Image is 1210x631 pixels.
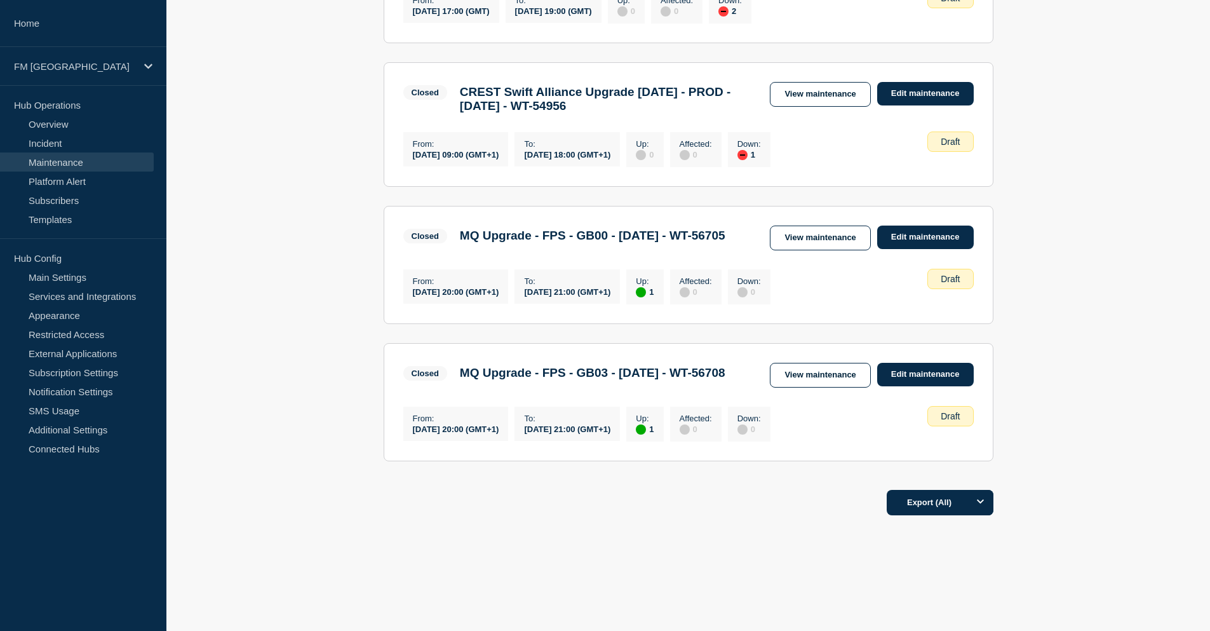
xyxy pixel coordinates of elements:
[680,276,712,286] p: Affected :
[877,363,974,386] a: Edit maintenance
[617,6,628,17] div: disabled
[877,226,974,249] a: Edit maintenance
[680,423,712,435] div: 0
[737,423,761,435] div: 0
[737,150,748,160] div: down
[680,139,712,149] p: Affected :
[737,276,761,286] p: Down :
[413,414,499,423] p: From :
[636,139,654,149] p: Up :
[737,139,761,149] p: Down :
[737,286,761,297] div: 0
[661,6,671,17] div: disabled
[460,229,725,243] h3: MQ Upgrade - FPS - GB00 - [DATE] - WT-56705
[460,85,758,113] h3: CREST Swift Alliance Upgrade [DATE] - PROD - [DATE] - WT-54956
[636,286,654,297] div: 1
[413,286,499,297] div: [DATE] 20:00 (GMT+1)
[636,149,654,160] div: 0
[680,286,712,297] div: 0
[737,414,761,423] p: Down :
[524,149,610,159] div: [DATE] 18:00 (GMT+1)
[636,414,654,423] p: Up :
[524,423,610,434] div: [DATE] 21:00 (GMT+1)
[927,269,973,289] div: Draft
[718,6,729,17] div: down
[524,414,610,423] p: To :
[680,149,712,160] div: 0
[412,88,439,97] div: Closed
[718,5,742,17] div: 2
[524,139,610,149] p: To :
[636,287,646,297] div: up
[636,424,646,435] div: up
[636,150,646,160] div: disabled
[877,82,974,105] a: Edit maintenance
[770,82,870,107] a: View maintenance
[680,424,690,435] div: disabled
[927,406,973,426] div: Draft
[413,5,490,16] div: [DATE] 17:00 (GMT)
[737,149,761,160] div: 1
[515,5,592,16] div: [DATE] 19:00 (GMT)
[770,226,870,250] a: View maintenance
[680,414,712,423] p: Affected :
[617,5,635,17] div: 0
[14,61,136,72] p: FM [GEOGRAPHIC_DATA]
[680,150,690,160] div: disabled
[413,139,499,149] p: From :
[413,276,499,286] p: From :
[737,424,748,435] div: disabled
[968,490,993,515] button: Options
[636,276,654,286] p: Up :
[524,286,610,297] div: [DATE] 21:00 (GMT+1)
[413,149,499,159] div: [DATE] 09:00 (GMT+1)
[887,490,993,515] button: Export (All)
[737,287,748,297] div: disabled
[460,366,725,380] h3: MQ Upgrade - FPS - GB03 - [DATE] - WT-56708
[927,132,973,152] div: Draft
[636,423,654,435] div: 1
[412,231,439,241] div: Closed
[770,363,870,388] a: View maintenance
[661,5,693,17] div: 0
[680,287,690,297] div: disabled
[413,423,499,434] div: [DATE] 20:00 (GMT+1)
[412,369,439,378] div: Closed
[524,276,610,286] p: To :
